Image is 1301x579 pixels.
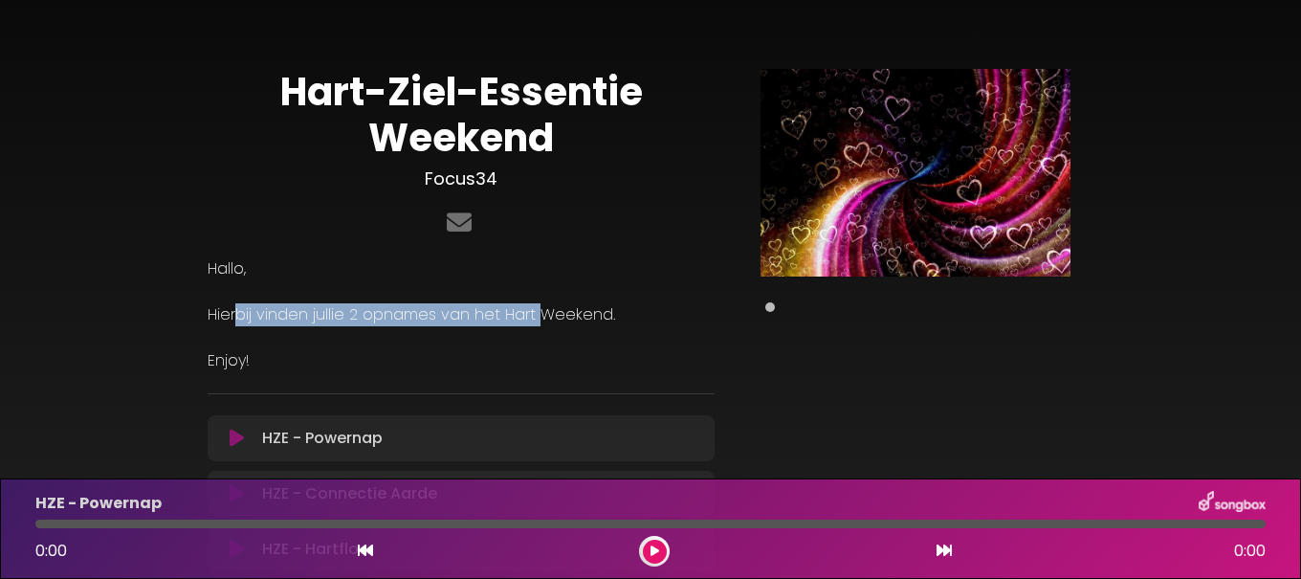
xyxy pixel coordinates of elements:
[761,69,1070,277] img: Main Media
[1199,491,1266,516] img: songbox-logo-white.png
[208,168,715,189] h3: Focus34
[208,349,715,372] p: Enjoy!
[35,492,162,515] p: HZE - Powernap
[208,257,715,280] p: Hallo,
[208,303,715,326] p: Hierbij vinden jullie 2 opnames van het Hart Weekend.
[35,540,67,562] span: 0:00
[208,69,715,161] h1: Hart-Ziel-Essentie Weekend
[262,427,383,450] p: HZE - Powernap
[1234,540,1266,563] span: 0:00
